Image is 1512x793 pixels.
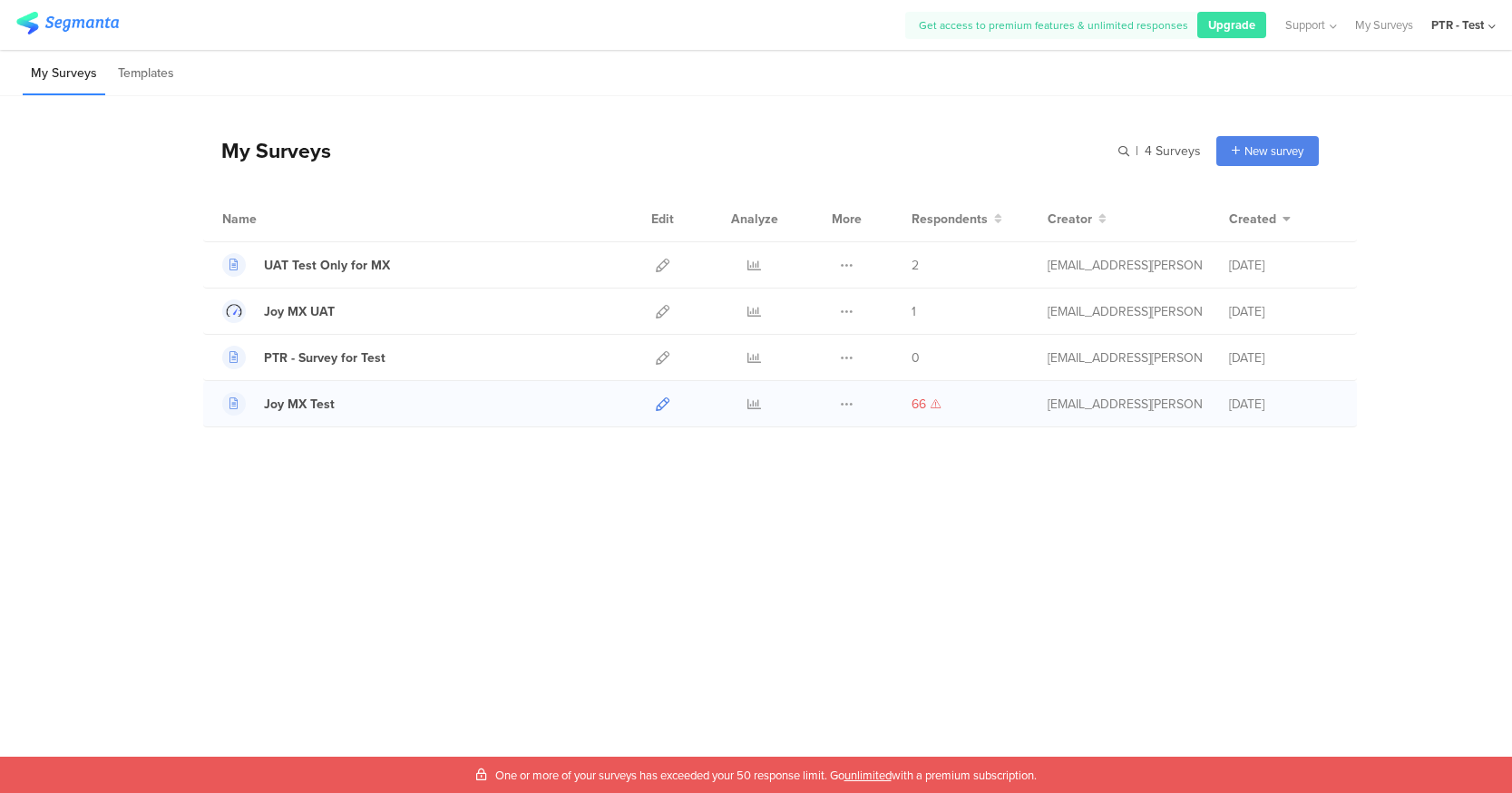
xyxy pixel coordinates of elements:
[912,348,920,367] span: 0
[1229,348,1338,367] div: [DATE]
[264,348,385,367] div: PTR - Survey for Test
[1048,210,1092,229] span: Creator
[727,196,782,241] div: Analyze
[222,346,385,369] a: PTR - Survey for Test
[264,395,335,414] div: Joy MX Test
[912,302,916,321] span: 1
[203,135,331,166] div: My Surveys
[1229,210,1291,229] button: Created
[264,302,335,321] div: Joy MX UAT
[1048,395,1202,414] div: andreza.godoy.contractor@pepsico.com
[1285,16,1325,34] span: Support
[1048,348,1202,367] div: andreza.godoy.contractor@pepsico.com
[23,53,105,95] li: My Surveys
[495,767,1037,784] span: One or more of your surveys has exceeded your 50 response limit. Go with a premium subscription.
[827,196,866,241] div: More
[919,17,1188,34] span: Get access to premium features & unlimited responses
[1229,256,1338,275] div: [DATE]
[1431,16,1484,34] div: PTR - Test
[912,256,919,275] span: 2
[1229,302,1338,321] div: [DATE]
[222,392,335,416] a: Joy MX Test
[222,299,335,323] a: Joy MX UAT
[16,12,119,34] img: segmanta logo
[222,253,390,277] a: UAT Test Only for MX
[110,53,182,95] li: Templates
[844,767,892,784] span: unlimited
[912,210,988,229] span: Respondents
[1244,142,1303,160] span: New survey
[1229,210,1276,229] span: Created
[1048,210,1107,229] button: Creator
[912,210,1002,229] button: Respondents
[912,395,926,414] span: 66
[1229,395,1338,414] div: [DATE]
[1208,16,1255,34] span: Upgrade
[1145,142,1201,161] span: 4 Surveys
[222,210,331,229] div: Name
[264,256,390,275] div: UAT Test Only for MX
[1133,142,1141,161] span: |
[1048,302,1202,321] div: andreza.godoy.contractor@pepsico.com
[643,196,682,241] div: Edit
[1048,256,1202,275] div: andreza.godoy.contractor@pepsico.com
